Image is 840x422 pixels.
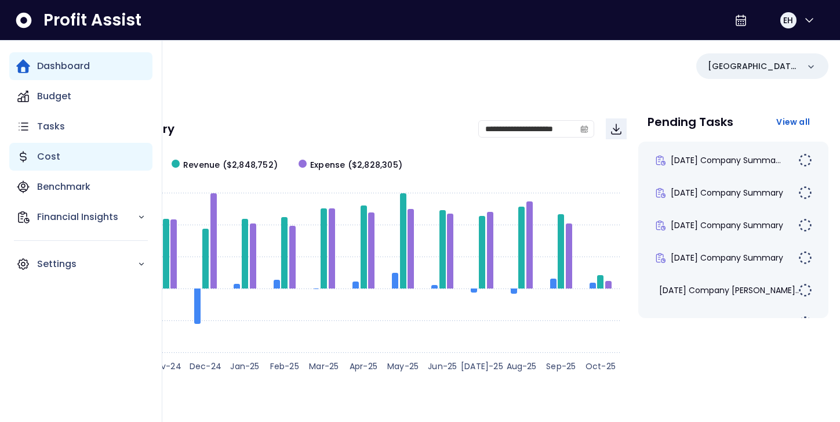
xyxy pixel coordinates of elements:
text: Sep-25 [546,360,576,372]
text: Jun-25 [428,360,457,372]
span: View all [776,116,810,128]
span: Expense ($2,828,305) [310,159,402,171]
img: Not yet Started [798,153,812,167]
span: [DATE] Company Summa... [671,154,781,166]
p: Dashboard [37,59,90,73]
img: Not yet Started [798,251,812,265]
text: Dec-24 [190,360,221,372]
img: Not yet Started [798,218,812,232]
text: [DATE]-25 [461,360,503,372]
span: [DATE] Company Summary [671,252,783,264]
span: [DATE] Company [PERSON_NAME]... [659,284,801,296]
span: [DATE] Company Summary [671,219,783,231]
p: [GEOGRAPHIC_DATA] [708,60,798,73]
text: Nov-24 [151,360,181,372]
span: Profit Assist [43,10,141,31]
p: Pending Tasks [648,116,733,128]
text: Apr-25 [350,360,377,372]
span: Revenue ($2,848,752) [183,159,278,171]
img: Not yet Started [798,316,812,330]
span: EH [783,15,793,26]
span: [DATE] Error: Beverag... [671,317,761,329]
svg: calendar [580,125,588,133]
p: Cost [37,150,60,164]
p: Tasks [37,120,65,134]
text: Oct-25 [586,360,616,372]
p: Budget [37,89,71,103]
p: Settings [37,257,137,271]
text: Jan-25 [230,360,259,372]
span: [DATE] Company Summary [671,187,783,199]
p: Benchmark [37,180,90,194]
text: Feb-25 [270,360,299,372]
text: Aug-25 [507,360,537,372]
text: May-25 [387,360,419,372]
button: Download [606,118,627,139]
img: Not yet Started [798,186,812,200]
p: Financial Insights [37,210,137,224]
img: Not yet Started [798,283,812,297]
button: View all [767,111,819,132]
text: Mar-25 [309,360,339,372]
